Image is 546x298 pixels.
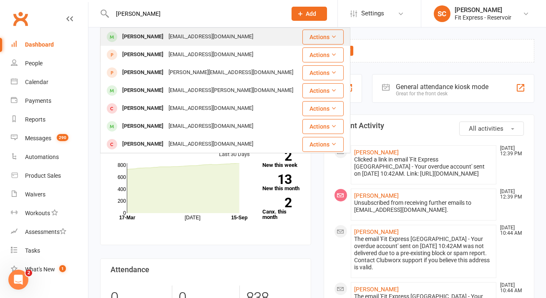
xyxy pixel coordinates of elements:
span: 1 [59,265,66,272]
div: Automations [25,154,59,160]
a: Clubworx [10,8,31,29]
strong: 13 [262,173,292,186]
div: [EMAIL_ADDRESS][PERSON_NAME][DOMAIN_NAME] [166,84,296,97]
a: [PERSON_NAME] [355,149,399,156]
button: Actions [302,47,344,62]
div: General attendance kiosk mode [396,83,488,91]
a: Assessments [11,223,88,241]
div: [EMAIL_ADDRESS][DOMAIN_NAME] [166,138,256,150]
div: What's New [25,266,55,273]
div: [PERSON_NAME] [120,120,166,132]
div: Fit Express - Reservoir [455,14,511,21]
a: 2Canx. this month [262,198,300,220]
a: Product Sales [11,166,88,185]
div: Reports [25,116,45,123]
div: [EMAIL_ADDRESS][DOMAIN_NAME] [166,102,256,114]
div: [EMAIL_ADDRESS][DOMAIN_NAME] [166,49,256,61]
a: What's New1 [11,260,88,279]
a: [PERSON_NAME] [355,192,399,199]
div: People [25,60,43,67]
a: Workouts [11,204,88,223]
div: Unsubscribed from receiving further emails to [EMAIL_ADDRESS][DOMAIN_NAME]. [355,199,493,214]
div: Payments [25,97,51,104]
strong: 2 [262,150,292,162]
a: People [11,54,88,73]
a: Calendar [11,73,88,92]
div: Great for the front desk [396,91,488,97]
div: [PERSON_NAME] [455,6,511,14]
div: [PERSON_NAME] [120,49,166,61]
time: [DATE] 12:39 PM [496,146,523,156]
span: Settings [361,4,384,23]
button: Add [292,7,327,21]
div: [PERSON_NAME][EMAIL_ADDRESS][DOMAIN_NAME] [166,67,296,79]
div: Assessments [25,228,66,235]
div: Calendar [25,79,48,85]
a: 2New this week [262,151,300,168]
a: Dashboard [11,35,88,54]
div: Workouts [25,210,50,216]
div: Clicked a link in email 'Fit Express [GEOGRAPHIC_DATA] - Your overdue account' sent on [DATE] 10:... [355,156,493,177]
a: [PERSON_NAME] [355,228,399,235]
div: Product Sales [25,172,61,179]
div: [PERSON_NAME] [120,138,166,150]
button: Actions [302,119,344,134]
h3: Attendance [111,266,301,274]
button: Actions [302,137,344,152]
div: [PERSON_NAME] [120,67,166,79]
div: [PERSON_NAME] [120,31,166,43]
span: Add [306,10,317,17]
button: Actions [302,30,344,45]
a: Tasks [11,241,88,260]
div: [EMAIL_ADDRESS][DOMAIN_NAME] [166,31,256,43]
div: [PERSON_NAME] [120,84,166,97]
a: Automations [11,148,88,166]
iframe: Intercom live chat [8,270,28,290]
div: Waivers [25,191,45,198]
button: Actions [302,83,344,98]
button: All activities [459,122,524,136]
time: [DATE] 10:44 AM [496,225,523,236]
time: [DATE] 10:44 AM [496,283,523,293]
div: The email 'Fit Express [GEOGRAPHIC_DATA] - Your overdue account' sent on [DATE] 10:42AM was not d... [355,236,493,271]
a: Waivers [11,185,88,204]
h3: Recent Activity [334,122,524,130]
strong: 2 [262,196,292,209]
a: Reports [11,110,88,129]
div: [EMAIL_ADDRESS][DOMAIN_NAME] [166,120,256,132]
button: Actions [302,65,344,80]
a: Messages 290 [11,129,88,148]
button: Actions [302,101,344,116]
a: 13New this month [262,174,300,191]
div: Messages [25,135,51,142]
div: SC [434,5,450,22]
span: All activities [469,125,503,132]
span: 290 [57,134,68,141]
div: Dashboard [25,41,54,48]
time: [DATE] 12:39 PM [496,189,523,200]
span: 2 [25,270,32,276]
a: Payments [11,92,88,110]
a: [PERSON_NAME] [355,286,399,293]
div: [PERSON_NAME] [120,102,166,114]
input: Search... [110,8,281,20]
div: Tasks [25,247,40,254]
